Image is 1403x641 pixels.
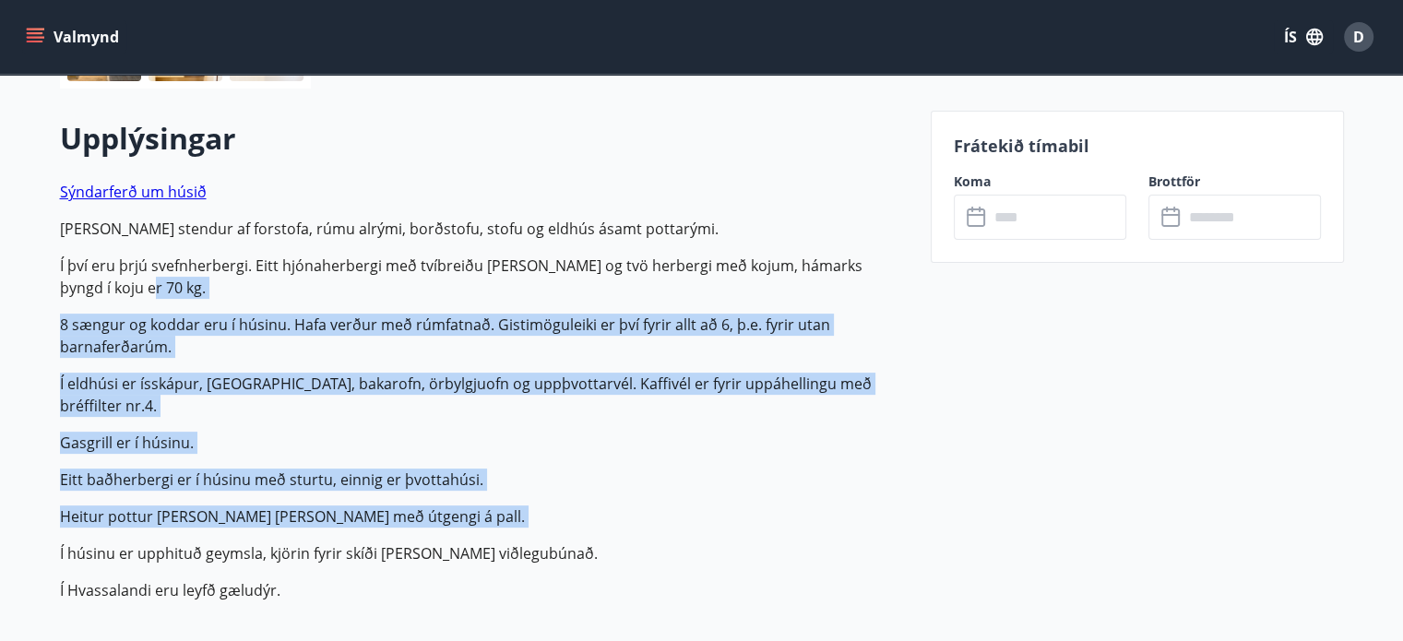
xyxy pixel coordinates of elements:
[60,432,909,454] p: Gasgrill er í húsinu.
[22,20,126,53] button: menu
[60,218,909,240] p: [PERSON_NAME] stendur af forstofa, rúmu alrými, borðstofu, stofu og eldhús ásamt pottarými.
[60,373,909,417] p: Í eldhúsi er ísskápur, [GEOGRAPHIC_DATA], bakarofn, örbylgjuofn og uppþvottarvél. Kaffivél er fyr...
[60,182,207,202] a: Sýndarferð um húsið
[60,255,909,299] p: Í því eru þrjú svefnherbergi. Eitt hjónaherbergi með tvíbreiðu [PERSON_NAME] og tvö herbergi með ...
[60,118,909,159] h2: Upplýsingar
[1337,15,1381,59] button: D
[954,134,1321,158] p: Frátekið tímabil
[60,469,909,491] p: Eitt baðherbergi er í húsinu með sturtu, einnig er þvottahúsi.
[1148,172,1321,191] label: Brottför
[60,314,909,358] p: 8 sængur og koddar eru í húsinu. Hafa verður með rúmfatnað. Gistimöguleiki er því fyrir allt að 6...
[60,505,909,528] p: Heitur pottur [PERSON_NAME] [PERSON_NAME] með útgengi á pall.
[1353,27,1364,47] span: D
[954,172,1126,191] label: Koma
[1274,20,1333,53] button: ÍS
[60,579,909,601] p: Í Hvassalandi eru leyfð gæludýr.
[60,542,909,564] p: Í húsinu er upphituð geymsla, kjörin fyrir skíði [PERSON_NAME] viðlegubúnað.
